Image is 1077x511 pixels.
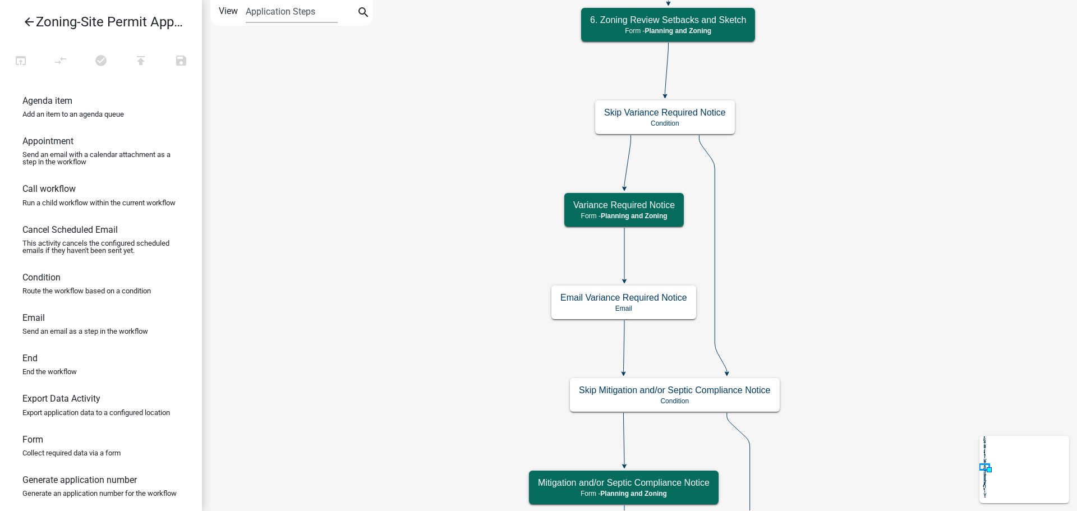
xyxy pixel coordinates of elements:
[1,49,41,73] button: Test Workflow
[22,449,121,457] p: Collect required data via a form
[538,477,710,488] h5: Mitigation and/or Septic Compliance Notice
[355,4,372,22] button: search
[645,27,712,35] span: Planning and Zoning
[22,393,100,404] h6: Export Data Activity
[590,27,746,35] p: Form -
[22,328,148,335] p: Send an email as a step in the workflow
[9,9,184,35] a: Zoning-Site Permit Application
[22,272,61,283] h6: Condition
[579,385,771,395] h5: Skip Mitigation and/or Septic Compliance Notice
[573,200,675,210] h5: Variance Required Notice
[601,212,668,220] span: Planning and Zoning
[22,151,179,165] p: Send an email with a calendar attachment as a step in the workflow
[22,15,36,31] i: arrow_back
[22,368,77,375] p: End the workflow
[22,183,76,194] h6: Call workflow
[590,15,746,25] h5: 6. Zoning Review Setbacks and Sketch
[22,95,72,106] h6: Agenda item
[174,54,188,70] i: save
[121,49,161,73] button: Publish
[538,490,710,498] p: Form -
[94,54,108,70] i: check_circle
[22,409,170,416] p: Export application data to a configured location
[22,224,118,235] h6: Cancel Scheduled Email
[604,107,726,118] h5: Skip Variance Required Notice
[573,212,675,220] p: Form -
[22,111,124,118] p: Add an item to an agenda queue
[40,49,81,73] button: Auto Layout
[22,240,179,254] p: This activity cancels the configured scheduled emails if they haven't been sent yet.
[134,54,148,70] i: publish
[1,49,201,76] div: Workflow actions
[22,287,151,294] p: Route the workflow based on a condition
[604,119,726,127] p: Condition
[560,305,687,312] p: Email
[579,397,771,405] p: Condition
[560,292,687,303] h5: Email Variance Required Notice
[81,49,121,73] button: No problems
[600,490,667,498] span: Planning and Zoning
[161,49,201,73] button: Save
[357,6,370,21] i: search
[22,136,73,146] h6: Appointment
[14,54,27,70] i: open_in_browser
[22,475,137,485] h6: Generate application number
[22,490,177,497] p: Generate an application number for the workflow
[22,199,176,206] p: Run a child workflow within the current workflow
[54,54,68,70] i: compare_arrows
[22,434,43,445] h6: Form
[22,312,45,323] h6: Email
[22,353,38,363] h6: End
